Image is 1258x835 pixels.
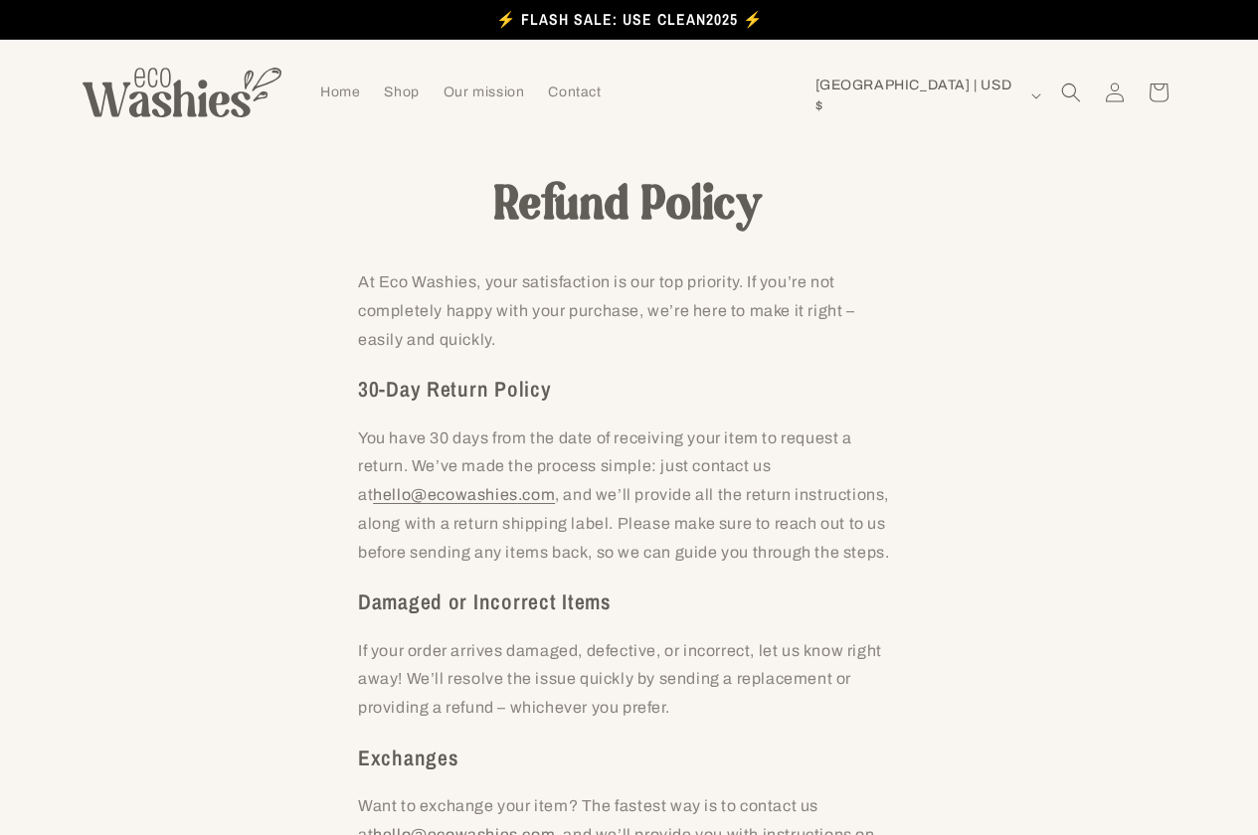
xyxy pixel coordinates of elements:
span: .com [518,486,555,503]
span: Contact [548,83,601,101]
h3: Exchanges [358,745,900,771]
span: @ecowashies [411,486,518,503]
p: At Eco Washies, your satisfaction is our top priority. If you’re not completely happy with your p... [358,268,900,354]
span: hello [373,486,411,503]
a: Eco Washies [75,60,288,124]
span: Shop [384,83,419,101]
a: Contact [536,72,613,113]
span: Our mission [444,83,525,101]
span: ⚡️ FLASH SALE: USE CLEAN2025 ⚡️ [496,9,763,30]
h3: Damaged or Incorrect Items [358,588,900,615]
a: hello@ecowashies.com [373,486,555,503]
p: If your order arrives damaged, defective, or incorrect, let us know right away! We’ll resolve the... [358,637,900,723]
a: Home [308,72,372,113]
span: Home [320,83,360,101]
button: [GEOGRAPHIC_DATA] | USD $ [804,77,1049,114]
h3: 30-Day Return Policy [358,376,900,403]
summary: Search [1049,71,1093,114]
span: [GEOGRAPHIC_DATA] | USD $ [815,75,1022,116]
p: You have 30 days from the date of receiving your item to request a return. We’ve made the process... [358,424,900,568]
h1: Refund Policy [358,177,900,237]
img: Eco Washies [83,68,281,117]
a: Shop [372,72,431,113]
a: Our mission [432,72,537,113]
